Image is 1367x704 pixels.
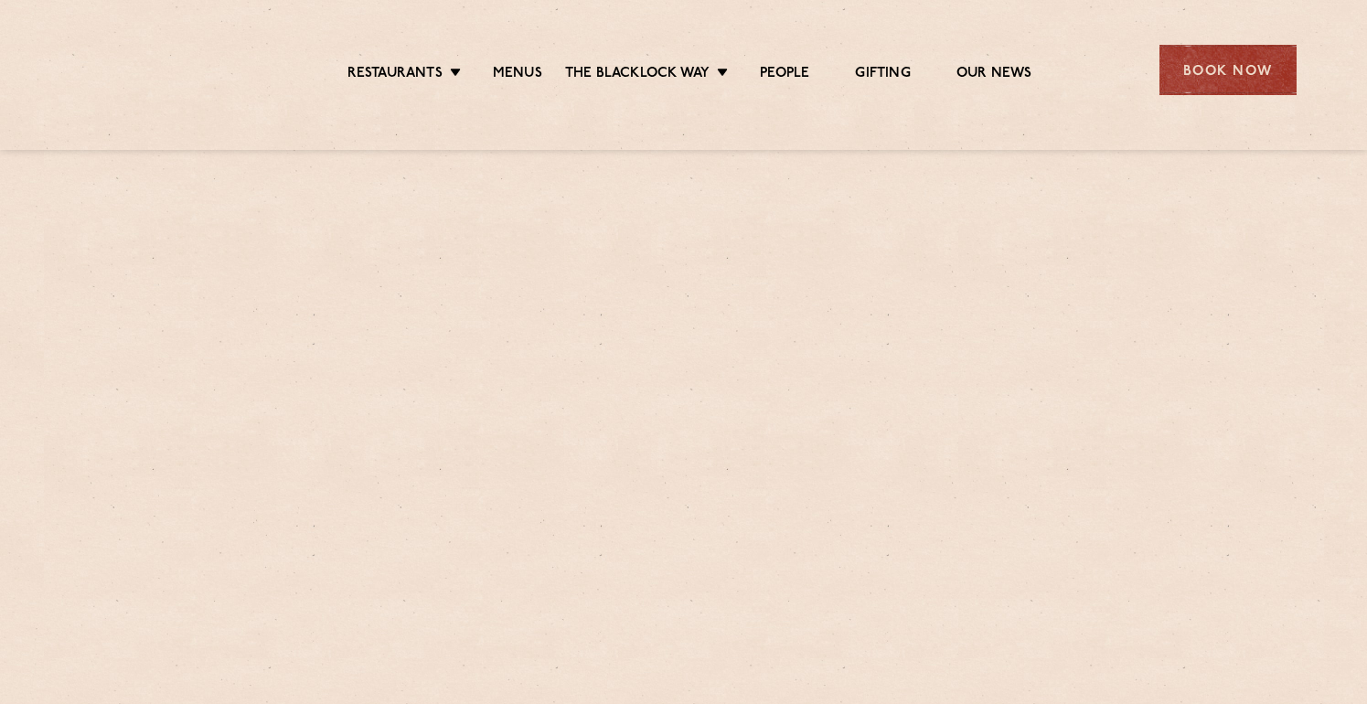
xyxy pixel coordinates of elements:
[760,65,809,85] a: People
[1159,45,1297,95] div: Book Now
[71,17,230,123] img: svg%3E
[565,65,710,85] a: The Blacklock Way
[956,65,1032,85] a: Our News
[493,65,542,85] a: Menus
[347,65,443,85] a: Restaurants
[855,65,910,85] a: Gifting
